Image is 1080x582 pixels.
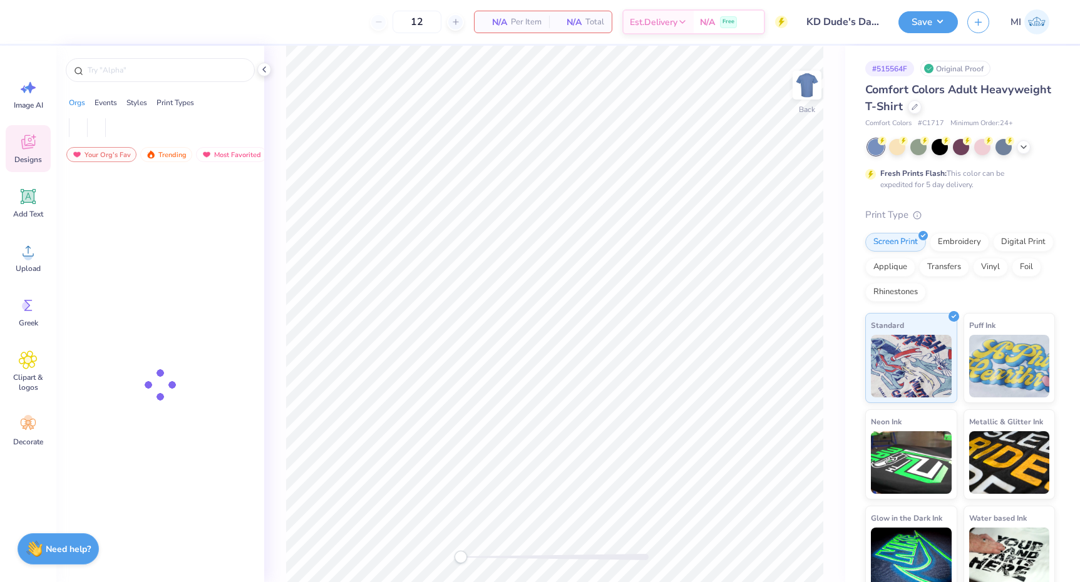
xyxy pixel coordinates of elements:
span: Clipart & logos [8,372,49,392]
span: Est. Delivery [630,16,677,29]
span: Per Item [511,16,542,29]
span: Glow in the Dark Ink [871,511,942,524]
div: Events [95,97,117,108]
span: Greek [19,318,38,328]
span: N/A [700,16,715,29]
span: Standard [871,319,904,332]
span: Minimum Order: 24 + [950,118,1013,129]
div: Screen Print [865,233,926,252]
span: Comfort Colors Adult Heavyweight T-Shirt [865,82,1051,114]
div: Embroidery [930,233,989,252]
img: Puff Ink [969,335,1050,397]
div: Foil [1012,258,1041,277]
img: Neon Ink [871,431,952,494]
img: Back [795,73,820,98]
div: Rhinestones [865,283,926,302]
div: Original Proof [920,61,990,76]
span: N/A [482,16,507,29]
div: Print Type [865,208,1055,222]
div: Styles [126,97,147,108]
div: Most Favorited [196,147,267,162]
span: Neon Ink [871,415,902,428]
div: Transfers [919,258,969,277]
span: Add Text [13,209,43,219]
div: # 515564F [865,61,914,76]
span: Upload [16,263,41,273]
input: – – [393,11,441,33]
button: Save [898,11,958,33]
div: Vinyl [973,258,1008,277]
span: Metallic & Glitter Ink [969,415,1043,428]
div: Trending [140,147,192,162]
div: Accessibility label [455,551,467,563]
div: Back [799,104,815,115]
span: Comfort Colors [865,118,912,129]
img: Metallic & Glitter Ink [969,431,1050,494]
img: most_fav.gif [202,150,212,159]
strong: Fresh Prints Flash: [880,168,947,178]
a: MI [1005,9,1055,34]
span: Free [723,18,734,26]
span: Total [585,16,604,29]
div: Orgs [69,97,85,108]
img: Miruna Ispas [1024,9,1049,34]
input: Untitled Design [797,9,889,34]
span: Decorate [13,437,43,447]
img: Standard [871,335,952,397]
strong: Need help? [46,543,91,555]
span: Puff Ink [969,319,995,332]
div: This color can be expedited for 5 day delivery. [880,168,1034,190]
img: most_fav.gif [72,150,82,159]
span: Image AI [14,100,43,110]
input: Try "Alpha" [86,64,247,76]
span: MI [1011,15,1021,29]
span: Water based Ink [969,511,1027,524]
img: trending.gif [146,150,156,159]
span: # C1717 [918,118,944,129]
span: Designs [14,155,42,165]
div: Print Types [157,97,194,108]
span: N/A [557,16,582,29]
div: Applique [865,258,915,277]
div: Digital Print [993,233,1054,252]
div: Your Org's Fav [66,147,136,162]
